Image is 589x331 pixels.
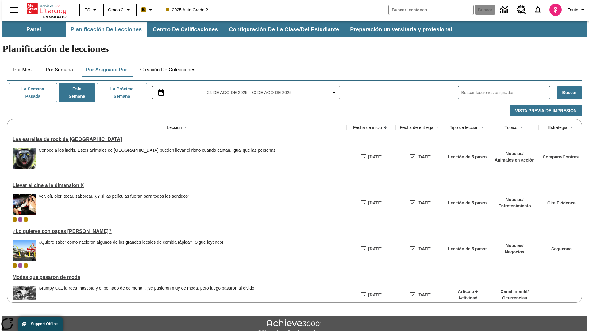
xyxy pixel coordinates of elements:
[13,229,344,234] a: ¿Lo quieres con papas fritas?, Lecciones
[2,21,587,37] div: Subbarra de navegación
[81,63,132,77] button: Por asignado por
[13,217,17,222] div: Clase actual
[546,2,565,18] button: Escoja un nuevo avatar
[106,4,134,15] button: Grado: Grado 2, Elige un grado
[330,89,337,96] svg: Collapse Date Range Filter
[39,286,256,307] div: Grumpy Cat, la roca mascota y el peinado de colmena... ¡se pusieron muy de moda, pero luego pasar...
[142,6,145,13] span: B
[510,105,582,117] button: Vista previa de impresión
[518,124,525,131] button: Sort
[41,63,78,77] button: Por semana
[530,2,546,18] a: Notificaciones
[18,317,63,331] button: Support Offline
[82,4,101,15] button: Lenguaje: ES, Selecciona un idioma
[505,249,524,255] p: Negocios
[13,194,36,215] img: El panel situado frente a los asientos rocía con agua nebulizada al feliz público en un cine equi...
[448,288,488,301] p: Artículo + Actividad
[13,183,344,188] a: Llevar el cine a la dimensión X, Lecciones
[2,43,587,55] h1: Planificación de lecciones
[417,245,431,253] div: [DATE]
[224,22,344,37] button: Configuración de la clase/del estudiante
[13,275,344,280] a: Modas que pasaron de moda, Lecciones
[148,22,223,37] button: Centro de calificaciones
[43,15,67,19] span: Edición de NJ
[407,151,433,163] button: 08/27/25: Último día en que podrá accederse la lección
[417,153,431,161] div: [DATE]
[7,63,38,77] button: Por mes
[13,240,36,261] img: Uno de los primeros locales de McDonald's, con el icónico letrero rojo y los arcos amarillos.
[407,289,433,301] button: 06/30/26: Último día en que podrá accederse la lección
[407,243,433,255] button: 07/03/26: Último día en que podrá accederse la lección
[13,137,344,142] div: Las estrellas de rock de Madagascar
[495,157,535,163] p: Animales en acción
[400,124,433,131] div: Fecha de entrega
[3,22,64,37] button: Panel
[24,263,28,268] div: New 2025 class
[13,137,344,142] a: Las estrellas de rock de Madagascar, Lecciones
[39,148,277,153] div: Conoce a los indris. Estos animales de [GEOGRAPHIC_DATA] pueden llevar el ritmo cuando cantan, ig...
[59,83,95,102] button: Esta semana
[139,4,157,15] button: Boost El color de la clase es anaranjado claro. Cambiar el color de la clase.
[504,124,517,131] div: Tópico
[39,194,190,199] div: Ver, oír, oler, tocar, saborear. ¿Y si las películas fueran para todos los sentidos?
[97,83,147,102] button: La próxima semana
[358,243,384,255] button: 07/26/25: Primer día en que estuvo disponible la lección
[13,275,344,280] div: Modas que pasaron de moda
[13,229,344,234] div: ¿Lo quieres con papas fritas?
[13,183,344,188] div: Llevar el cine a la dimensión X
[448,246,487,252] p: Lección de 5 pasos
[368,153,382,161] div: [DATE]
[166,7,208,13] span: 2025 Auto Grade 2
[448,154,487,160] p: Lección de 5 pasos
[13,286,36,307] img: foto en blanco y negro de una chica haciendo girar unos hula-hulas en la década de 1950
[501,295,529,301] p: Ocurrencias
[345,22,457,37] button: Preparación universitaria y profesional
[513,2,530,18] a: Centro de recursos, Se abrirá en una pestaña nueva.
[543,154,580,159] a: Compare/Contrast
[358,151,384,163] button: 08/27/25: Primer día en que estuvo disponible la lección
[27,3,67,15] a: Portada
[24,217,28,222] div: New 2025 class
[551,246,572,251] a: Sequence
[549,4,562,16] img: avatar image
[417,199,431,207] div: [DATE]
[167,124,182,131] div: Lección
[39,194,190,215] div: Ver, oír, oler, tocar, saborear. ¿Y si las películas fueran para todos los sentidos?
[39,148,277,169] div: Conoce a los indris. Estos animales de Madagascar pueden llevar el ritmo cuando cantan, igual que...
[557,86,582,99] button: Buscar
[39,240,223,261] div: ¿Quiere saber cómo nacieron algunos de los grandes locales de comida rápida? ¡Sigue leyendo!
[27,2,67,19] div: Portada
[368,245,382,253] div: [DATE]
[358,197,384,209] button: 08/18/25: Primer día en que estuvo disponible la lección
[18,217,22,222] div: OL 2025 Auto Grade 3
[84,7,90,13] span: ES
[9,83,57,102] button: La semana pasada
[382,124,389,131] button: Sort
[31,322,58,326] span: Support Offline
[501,288,529,295] p: Canal Infantil /
[66,22,147,37] button: Planificación de lecciones
[13,263,17,268] div: Clase actual
[568,7,578,13] span: Tauto
[498,196,531,203] p: Noticias /
[358,289,384,301] button: 07/19/25: Primer día en que estuvo disponible la lección
[417,291,431,299] div: [DATE]
[108,7,124,13] span: Grado 2
[505,242,524,249] p: Noticias /
[568,124,575,131] button: Sort
[18,263,22,268] div: OL 2025 Auto Grade 3
[353,124,382,131] div: Fecha de inicio
[389,5,473,15] input: Buscar campo
[495,150,535,157] p: Noticias /
[39,240,223,245] div: ¿Quiere saber cómo nacieron algunos de los grandes locales de comida rápida? ¡Sigue leyendo!
[479,124,486,131] button: Sort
